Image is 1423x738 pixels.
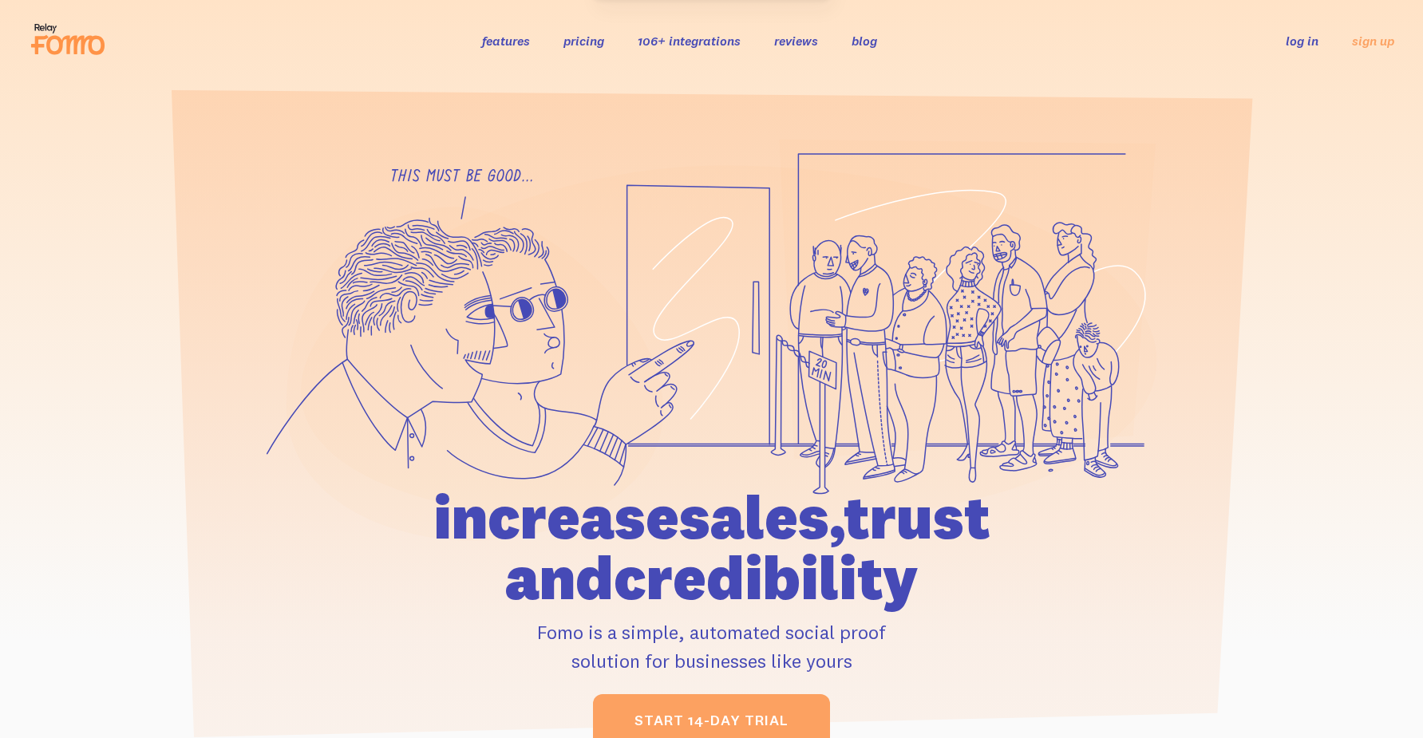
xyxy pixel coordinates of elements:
[1352,33,1394,49] a: sign up
[1286,33,1318,49] a: log in
[342,487,1081,608] h1: increase sales, trust and credibility
[482,33,530,49] a: features
[852,33,877,49] a: blog
[774,33,818,49] a: reviews
[638,33,741,49] a: 106+ integrations
[342,618,1081,675] p: Fomo is a simple, automated social proof solution for businesses like yours
[563,33,604,49] a: pricing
